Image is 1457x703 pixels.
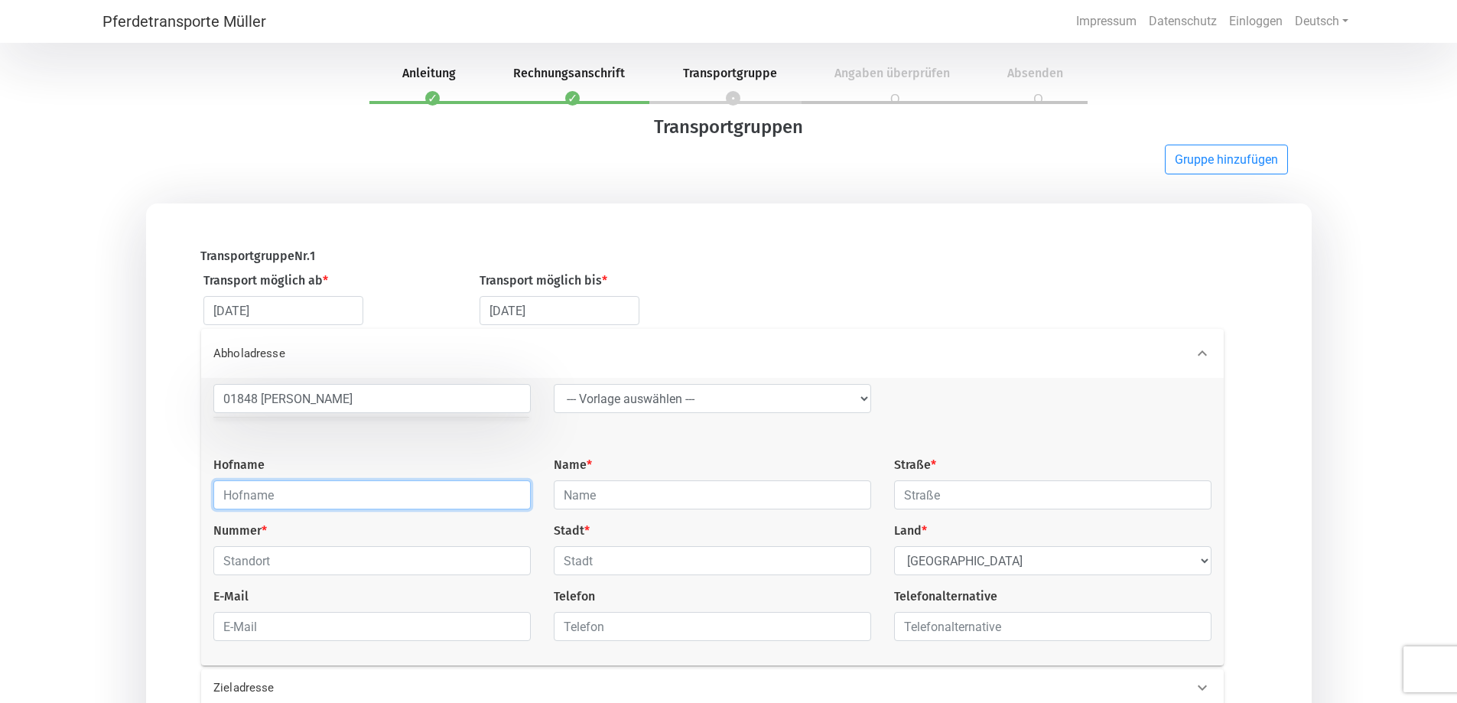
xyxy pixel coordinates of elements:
[1175,152,1278,167] font: Gruppe hinzufügen
[310,249,315,263] font: 1
[102,12,266,31] font: Pferdetransporte Müller
[654,116,803,138] font: Transportgruppen
[1295,14,1339,28] font: Deutsch
[1165,145,1288,174] button: Gruppe hinzufügen
[1289,6,1355,37] a: Deutsch
[554,546,871,575] input: Stadt
[894,480,1211,509] input: Straße
[480,296,639,325] input: Datum auswählen
[213,384,531,413] input: Ort mit Google Maps suchen
[294,249,310,263] font: Nr.
[213,546,531,575] input: Standort
[213,347,285,360] font: Abholadresse
[213,681,275,695] font: Zieladresse
[894,612,1211,641] input: Telefonalternative
[554,523,584,538] font: Stadt
[213,523,262,538] font: Nummer
[102,6,266,37] a: Pferdetransporte Müller
[554,612,871,641] input: Telefon
[894,589,997,604] font: Telefonalternative
[203,296,363,325] input: Datum auswählen
[1143,6,1223,37] a: Datenschutz
[213,612,531,641] input: E-Mail
[402,66,456,80] font: Anleitung
[1149,14,1217,28] font: Datenschutz
[480,273,602,288] font: Transport möglich bis
[203,273,323,288] font: Transport möglich ab
[834,66,950,80] font: Angaben überprüfen
[554,457,587,472] font: Name
[1076,14,1137,28] font: Impressum
[554,589,595,604] font: Telefon
[894,523,922,538] font: Land
[513,66,625,80] font: Rechnungsanschrift
[1223,6,1289,37] a: Einloggen
[213,457,265,472] font: Hofname
[1007,66,1063,80] font: Absenden
[1070,6,1143,37] a: Impressum
[200,249,294,263] font: Transportgruppe
[213,589,249,604] font: E-Mail
[201,329,1224,378] div: Abholadresse
[894,457,931,472] font: Straße
[213,480,531,509] input: Hofname
[1229,14,1283,28] font: Einloggen
[554,480,871,509] input: Name
[201,378,1224,666] div: Abholadresse
[683,66,777,80] font: Transportgruppe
